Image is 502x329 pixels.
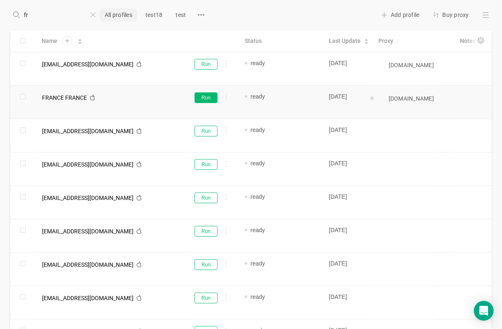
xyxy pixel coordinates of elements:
[364,38,369,40] i: icon: caret-up
[42,195,134,201] span: [EMAIL_ADDRESS][DOMAIN_NAME]
[251,226,316,234] span: ready
[24,11,82,19] input: Search profiles…
[329,127,347,133] span: [DATE]
[42,228,134,235] span: [EMAIL_ADDRESS][DOMAIN_NAME]
[329,260,347,267] span: [DATE]
[136,228,142,234] i: icon: apple
[429,8,472,21] div: Buy proxy
[378,37,393,45] span: Proxy
[136,261,142,268] i: icon: apple
[251,259,316,268] span: ready
[251,159,316,167] span: ready
[251,126,316,134] span: ready
[78,38,82,40] i: icon: caret-up
[195,259,218,270] button: Run
[364,41,369,43] i: icon: caret-down
[251,92,316,101] span: ready
[245,37,262,45] span: Status
[364,38,369,43] div: Sort
[195,293,218,303] button: Run
[136,195,142,201] i: icon: apple
[141,8,168,21] div: test18
[136,128,142,134] i: icon: apple
[171,8,191,21] div: test
[42,61,134,68] span: [EMAIL_ADDRESS][DOMAIN_NAME]
[42,94,87,101] span: FRANCE FRANCE
[77,38,82,43] div: Sort
[89,94,96,101] i: icon: apple
[251,59,316,67] span: ready
[389,95,434,102] input: Search for proxy...
[195,226,218,237] button: Run
[378,8,423,21] div: Add profile
[195,126,218,136] button: Run
[389,62,434,68] input: Search for proxy...
[329,294,347,300] span: [DATE]
[100,8,137,21] div: All profiles
[42,37,57,45] span: Name
[42,128,134,134] span: [EMAIL_ADDRESS][DOMAIN_NAME]
[136,161,142,167] i: icon: apple
[329,60,347,66] span: [DATE]
[78,41,82,43] i: icon: caret-down
[42,295,134,301] span: [EMAIL_ADDRESS][DOMAIN_NAME]
[460,37,476,45] span: Notes
[195,193,218,203] button: Run
[136,295,142,301] i: icon: apple
[251,193,316,201] span: ready
[195,159,218,170] button: Run
[195,92,218,103] button: Run
[136,61,142,67] i: icon: apple
[251,293,316,301] span: ready
[195,59,218,70] button: Run
[329,193,347,200] span: [DATE]
[329,37,361,45] span: Last Update
[329,93,347,100] span: [DATE]
[42,261,134,268] span: [EMAIL_ADDRESS][DOMAIN_NAME]
[474,301,494,321] div: Open Intercom Messenger
[42,161,134,168] span: [EMAIL_ADDRESS][DOMAIN_NAME]
[329,227,347,233] span: [DATE]
[329,160,347,167] span: [DATE]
